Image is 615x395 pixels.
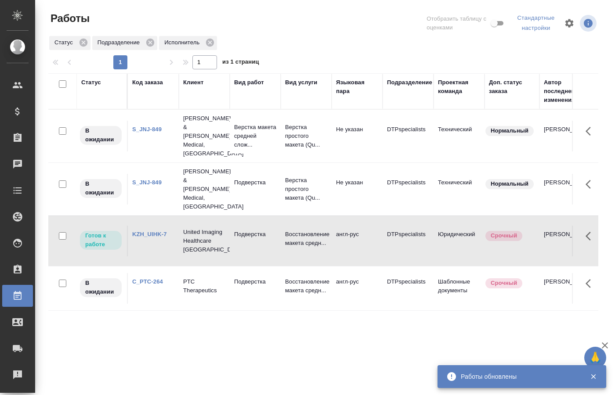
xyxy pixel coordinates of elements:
span: из 1 страниц [222,57,259,69]
p: В ожидании [85,180,116,197]
p: PTC Therapeutics [183,277,225,295]
td: Не указан [332,174,383,205]
div: Код заказа [132,78,163,87]
span: Работы [48,11,90,25]
p: [PERSON_NAME] & [PERSON_NAME] Medical, [GEOGRAPHIC_DATA] [183,114,225,158]
button: Здесь прячутся важные кнопки [580,226,601,247]
div: Исполнитель назначен, приступать к работе пока рано [79,125,123,146]
div: Исполнитель назначен, приступать к работе пока рано [79,178,123,199]
div: Подразделение [387,78,432,87]
p: Подверстка [234,230,276,239]
p: Верстка простого макета (Qu... [285,176,327,202]
div: Статус [81,78,101,87]
p: Подверстка [234,277,276,286]
td: Шаблонные документы [434,273,485,304]
button: Здесь прячутся важные кнопки [580,273,601,294]
span: 🙏 [588,348,603,367]
div: Исполнитель [159,36,217,50]
td: англ-рус [332,226,383,256]
td: [PERSON_NAME] [539,226,590,256]
td: DTPspecialists [383,174,434,205]
td: DTPspecialists [383,121,434,151]
td: [PERSON_NAME] [539,121,590,151]
span: Отобразить таблицу с оценками [427,14,489,32]
td: Не указан [332,121,383,151]
p: Статус [54,38,76,47]
span: Посмотреть информацию [580,15,598,32]
td: [PERSON_NAME] [539,174,590,205]
p: United Imaging Healthcare [GEOGRAPHIC_DATA] [183,228,225,254]
p: Подверстка [234,178,276,187]
button: 🙏 [584,347,606,369]
p: Восстановление макета средн... [285,230,327,248]
td: DTPspecialists [383,226,434,256]
td: Технический [434,121,485,151]
div: split button [513,11,559,35]
p: Верстка макета средней слож... [234,123,276,149]
p: В ожидании [85,126,116,144]
td: Технический [434,174,485,205]
p: [PERSON_NAME] & [PERSON_NAME] Medical, [GEOGRAPHIC_DATA] [183,167,225,211]
div: Проектная команда [438,78,480,96]
div: Вид работ [234,78,264,87]
p: Готов к работе [85,231,116,249]
div: Языковая пара [336,78,378,96]
a: KZH_UIHK-7 [132,231,167,237]
button: Здесь прячутся важные кнопки [580,121,601,142]
div: Клиент [183,78,203,87]
div: Вид услуги [285,78,318,87]
div: Работы обновлены [461,372,577,381]
p: В ожидании [85,279,116,296]
p: Срочный [491,279,517,287]
td: англ-рус [332,273,383,304]
p: Подразделение [98,38,143,47]
div: Доп. статус заказа [489,78,535,96]
p: Нормальный [491,126,528,135]
p: Восстановление макета средн... [285,277,327,295]
a: S_JNJ-849 [132,126,162,133]
a: C_PTC-264 [132,278,163,285]
p: Исполнитель [164,38,203,47]
button: Здесь прячутся важные кнопки [580,174,601,195]
div: Исполнитель может приступить к работе [79,230,123,251]
p: Срочный [491,231,517,240]
div: Статус [49,36,90,50]
a: S_JNJ-849 [132,179,162,186]
span: Настроить таблицу [559,13,580,34]
div: Подразделение [92,36,157,50]
p: Нормальный [491,180,528,188]
div: Автор последнего изменения [544,78,586,104]
td: DTPspecialists [383,273,434,304]
p: Верстка простого макета (Qu... [285,123,327,149]
td: [PERSON_NAME] [539,273,590,304]
td: Юридический [434,226,485,256]
button: Закрыть [584,373,602,381]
